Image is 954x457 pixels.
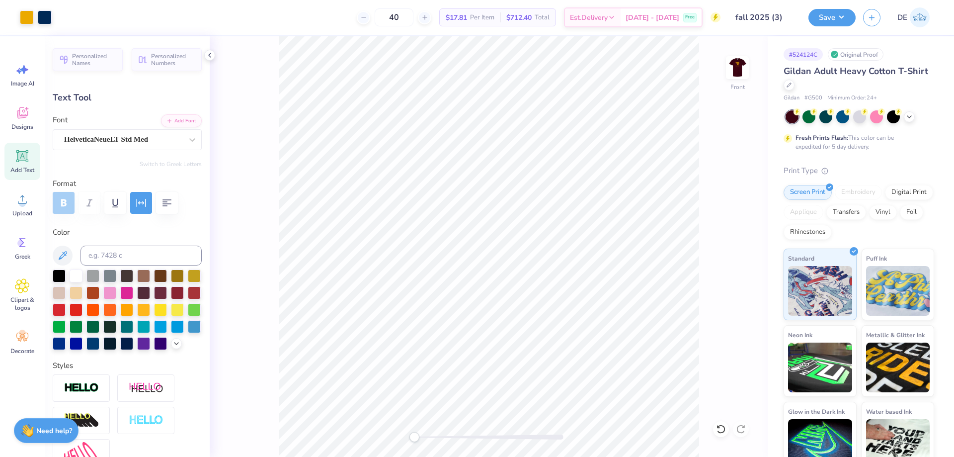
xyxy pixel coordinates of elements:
[827,94,877,102] span: Minimum Order: 24 +
[506,12,532,23] span: $712.40
[788,343,852,392] img: Neon Ink
[784,94,799,102] span: Gildan
[535,12,550,23] span: Total
[64,413,99,429] img: 3D Illusion
[784,205,823,220] div: Applique
[64,382,99,394] img: Stroke
[129,415,163,426] img: Negative Space
[53,91,202,104] div: Text Tool
[897,12,907,23] span: DE
[784,48,823,61] div: # 524124C
[375,8,413,26] input: – –
[570,12,608,23] span: Est. Delivery
[53,360,73,371] label: Styles
[910,7,930,27] img: Djian Evardoni
[728,7,801,27] input: Untitled Design
[626,12,679,23] span: [DATE] - [DATE]
[53,227,202,238] label: Color
[784,185,832,200] div: Screen Print
[828,48,883,61] div: Original Proof
[900,205,923,220] div: Foil
[140,160,202,168] button: Switch to Greek Letters
[788,266,852,316] img: Standard
[730,83,745,91] div: Front
[409,432,419,442] div: Accessibility label
[470,12,494,23] span: Per Item
[866,343,930,392] img: Metallic & Glitter Ink
[826,205,866,220] div: Transfers
[885,185,933,200] div: Digital Print
[685,14,695,21] span: Free
[808,9,856,26] button: Save
[788,330,812,340] span: Neon Ink
[11,80,34,88] span: Image AI
[15,253,30,261] span: Greek
[784,225,832,240] div: Rhinestones
[804,94,822,102] span: # G500
[788,253,814,264] span: Standard
[12,209,32,217] span: Upload
[784,165,934,177] div: Print Type
[53,48,123,71] button: Personalized Names
[835,185,882,200] div: Embroidery
[869,205,897,220] div: Vinyl
[893,7,934,27] a: DE
[11,123,33,131] span: Designs
[795,134,848,142] strong: Fresh Prints Flash:
[53,114,68,126] label: Font
[129,382,163,394] img: Shadow
[727,58,747,78] img: Front
[866,330,925,340] span: Metallic & Glitter Ink
[161,114,202,127] button: Add Font
[866,266,930,316] img: Puff Ink
[784,65,928,77] span: Gildan Adult Heavy Cotton T-Shirt
[795,133,918,151] div: This color can be expedited for 5 day delivery.
[788,406,845,417] span: Glow in the Dark Ink
[132,48,202,71] button: Personalized Numbers
[866,406,912,417] span: Water based Ink
[53,178,202,189] label: Format
[10,166,34,174] span: Add Text
[80,246,202,266] input: e.g. 7428 c
[866,253,887,264] span: Puff Ink
[36,426,72,436] strong: Need help?
[72,53,117,67] span: Personalized Names
[151,53,196,67] span: Personalized Numbers
[446,12,467,23] span: $17.81
[6,296,39,312] span: Clipart & logos
[10,347,34,355] span: Decorate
